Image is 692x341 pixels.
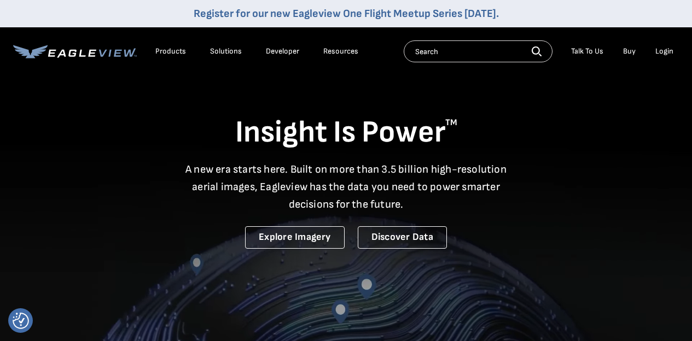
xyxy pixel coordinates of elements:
[623,46,636,56] a: Buy
[13,114,679,152] h1: Insight Is Power
[155,46,186,56] div: Products
[655,46,673,56] div: Login
[194,7,499,20] a: Register for our new Eagleview One Flight Meetup Series [DATE].
[13,313,29,329] img: Revisit consent button
[266,46,299,56] a: Developer
[13,313,29,329] button: Consent Preferences
[179,161,514,213] p: A new era starts here. Built on more than 3.5 billion high-resolution aerial images, Eagleview ha...
[445,117,457,128] sup: TM
[358,226,447,249] a: Discover Data
[210,46,242,56] div: Solutions
[404,40,553,62] input: Search
[571,46,603,56] div: Talk To Us
[245,226,345,249] a: Explore Imagery
[323,46,358,56] div: Resources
